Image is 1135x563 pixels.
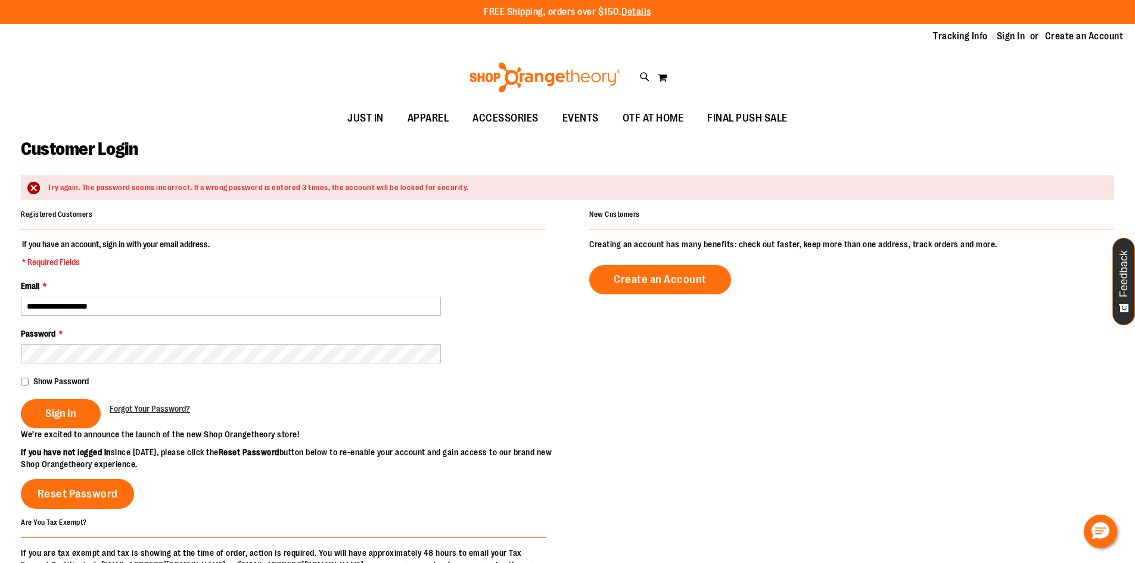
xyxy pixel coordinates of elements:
[1045,30,1124,43] a: Create an Account
[38,487,118,500] span: Reset Password
[484,5,651,19] p: FREE Shipping, orders over $150.
[21,238,211,268] legend: If you have an account, sign in with your email address.
[614,273,707,286] span: Create an Account
[933,30,988,43] a: Tracking Info
[21,399,101,428] button: Sign In
[623,105,684,132] span: OTF AT HOME
[21,329,55,338] span: Password
[551,105,611,132] a: EVENTS
[110,403,190,415] a: Forgot Your Password?
[21,446,568,470] p: since [DATE], please click the button below to re-enable your account and gain access to our bran...
[408,105,449,132] span: APPAREL
[611,105,696,132] a: OTF AT HOME
[396,105,461,132] a: APPAREL
[21,479,134,509] a: Reset Password
[48,182,1102,194] div: Try again. The password seems incorrect. If a wrong password is entered 3 times, the account will...
[219,447,279,457] strong: Reset Password
[21,518,87,527] strong: Are You Tax Exempt?
[21,281,39,291] span: Email
[997,30,1025,43] a: Sign In
[21,210,92,219] strong: Registered Customers
[472,105,539,132] span: ACCESSORIES
[21,139,138,159] span: Customer Login
[589,238,1114,250] p: Creating an account has many benefits: check out faster, keep more than one address, track orders...
[335,105,396,132] a: JUST IN
[1084,515,1117,548] button: Hello, have a question? Let’s chat.
[461,105,551,132] a: ACCESSORIES
[21,447,111,457] strong: If you have not logged in
[695,105,800,132] a: FINAL PUSH SALE
[1118,250,1130,297] span: Feedback
[707,105,788,132] span: FINAL PUSH SALE
[589,210,640,219] strong: New Customers
[33,377,89,386] span: Show Password
[589,265,731,294] a: Create an Account
[45,407,76,420] span: Sign In
[621,7,651,17] a: Details
[1112,238,1135,325] button: Feedback - Show survey
[468,63,622,92] img: Shop Orangetheory
[110,404,190,413] span: Forgot Your Password?
[22,256,210,268] span: * Required Fields
[21,428,568,440] p: We’re excited to announce the launch of the new Shop Orangetheory store!
[347,105,384,132] span: JUST IN
[562,105,599,132] span: EVENTS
